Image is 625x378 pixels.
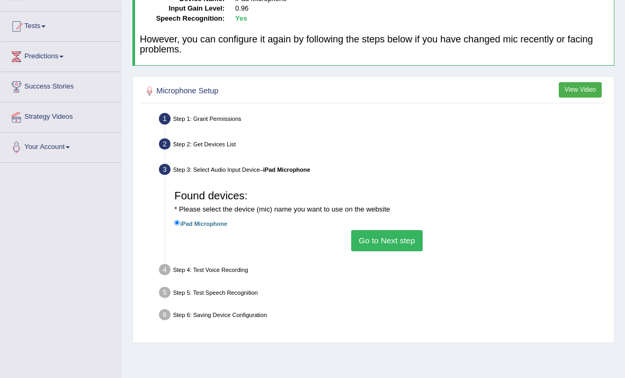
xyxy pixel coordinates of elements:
[351,230,423,251] button: Go to Next step
[140,14,225,24] dt: Speech Recognition:
[235,14,247,22] b: Yes
[155,136,610,155] div: Step 2: Get Devices List
[1,72,121,99] a: Success Stories
[174,218,227,228] label: iPad Microphone
[1,42,121,68] a: Predictions
[155,306,610,326] div: Step 6: Saving Device Configuration
[263,166,310,173] b: iPad Microphone
[140,4,225,14] dt: Input Gain Level:
[174,220,180,226] input: iPad Microphone
[174,190,600,214] h3: Found devices:
[260,166,310,173] span: –
[1,12,121,38] a: Tests
[155,284,610,303] div: Step 5: Test Speech Recognition
[1,102,121,129] a: Strategy Videos
[1,133,121,159] a: Your Account
[155,261,610,281] div: Step 4: Test Voice Recording
[174,205,390,213] small: * Please select the device (mic) name you want to use on the website
[155,110,610,130] div: Step 1: Grant Permissions
[235,4,609,14] dd: 0.96
[143,84,429,98] h2: Microphone Setup
[155,161,610,181] div: Step 3: Select Audio Input Device
[140,34,609,56] h4: However, you can configure it again by following the steps below if you have changed mic recently...
[559,82,602,98] button: View Video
